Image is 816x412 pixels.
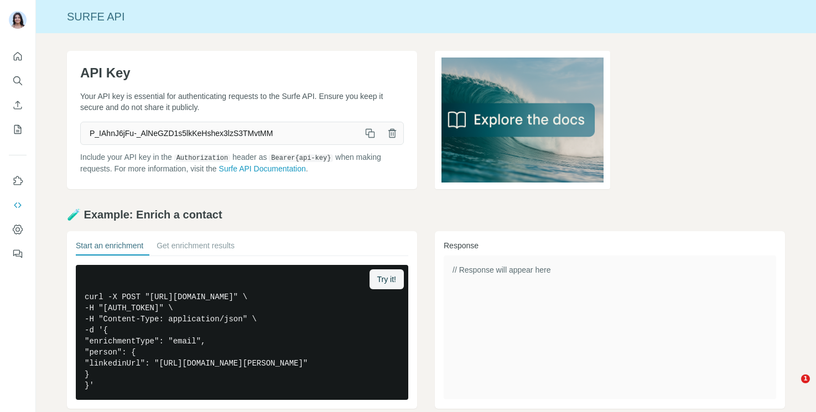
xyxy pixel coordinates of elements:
[9,95,27,115] button: Enrich CSV
[9,71,27,91] button: Search
[9,11,27,29] img: Avatar
[174,154,231,162] code: Authorization
[9,171,27,191] button: Use Surfe on LinkedIn
[9,220,27,239] button: Dashboard
[9,244,27,264] button: Feedback
[801,374,810,383] span: 1
[67,207,785,222] h2: 🧪 Example: Enrich a contact
[453,265,550,274] span: // Response will appear here
[76,265,408,400] pre: curl -X POST "[URL][DOMAIN_NAME]" \ -H "[AUTH_TOKEN]" \ -H "Content-Type: application/json" \ -d ...
[219,164,306,173] a: Surfe API Documentation
[370,269,404,289] button: Try it!
[778,374,805,401] iframe: Intercom live chat
[444,240,776,251] h3: Response
[76,240,143,255] button: Start an enrichment
[9,119,27,139] button: My lists
[80,91,404,113] p: Your API key is essential for authenticating requests to the Surfe API. Ensure you keep it secure...
[9,46,27,66] button: Quick start
[80,64,404,82] h1: API Key
[157,240,235,255] button: Get enrichment results
[377,274,396,285] span: Try it!
[9,195,27,215] button: Use Surfe API
[80,152,404,174] p: Include your API key in the header as when making requests. For more information, visit the .
[81,123,359,143] span: P_IAhnJ6jFu-_AlNeGZD1s5lkKeHshex3lzS3TMvtMM
[269,154,333,162] code: Bearer {api-key}
[36,9,816,24] div: Surfe API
